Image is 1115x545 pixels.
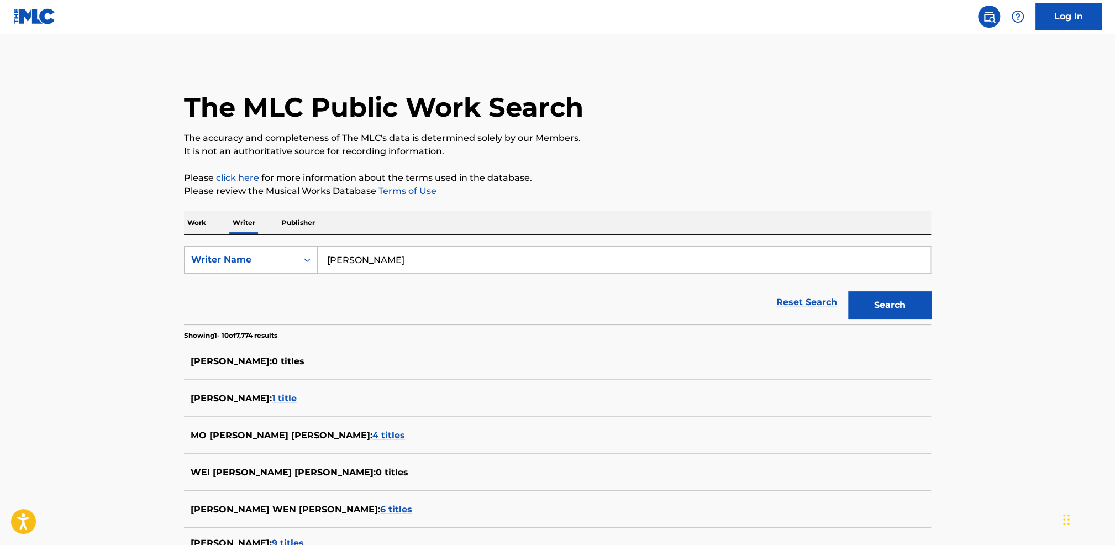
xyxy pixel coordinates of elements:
p: Please for more information about the terms used in the database. [184,171,931,185]
a: Public Search [978,6,1000,28]
iframe: Chat Widget [1060,492,1115,545]
span: 4 titles [372,430,405,441]
span: WEI [PERSON_NAME] [PERSON_NAME] : [191,467,376,478]
span: 6 titles [380,504,412,515]
img: search [982,10,996,23]
span: 0 titles [272,356,304,366]
p: Showing 1 - 10 of 7,774 results [184,331,277,340]
a: click here [216,172,259,183]
span: MO [PERSON_NAME] [PERSON_NAME] : [191,430,372,441]
span: [PERSON_NAME] : [191,356,272,366]
span: 0 titles [376,467,408,478]
img: MLC Logo [13,8,56,24]
form: Search Form [184,246,931,324]
img: help [1011,10,1024,23]
p: The accuracy and completeness of The MLC's data is determined solely by our Members. [184,132,931,145]
a: Log In [1035,3,1102,30]
span: [PERSON_NAME] WEN [PERSON_NAME] : [191,504,380,515]
a: Reset Search [771,290,843,315]
div: 拖动 [1063,503,1070,536]
p: Work [184,211,209,234]
p: Please review the Musical Works Database [184,185,931,198]
p: Writer [229,211,259,234]
div: 聊天小组件 [1060,492,1115,545]
button: Search [848,291,931,319]
p: Publisher [278,211,318,234]
div: Help [1007,6,1029,28]
h1: The MLC Public Work Search [184,91,583,124]
a: Terms of Use [376,186,436,196]
p: It is not an authoritative source for recording information. [184,145,931,158]
span: 1 title [272,393,297,403]
span: [PERSON_NAME] : [191,393,272,403]
div: Writer Name [191,253,291,266]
